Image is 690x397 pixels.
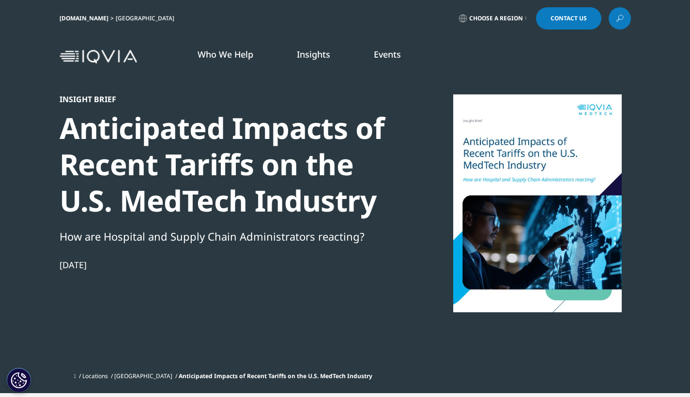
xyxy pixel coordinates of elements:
span: Anticipated Impacts of Recent Tariffs on the U.S. MedTech Industry [179,372,372,380]
a: [DOMAIN_NAME] [60,14,108,22]
button: Cookies Settings [7,368,31,392]
a: [GEOGRAPHIC_DATA] [114,372,172,380]
div: [GEOGRAPHIC_DATA] [116,15,178,22]
a: Locations [82,372,108,380]
img: IQVIA Healthcare Information Technology and Pharma Clinical Research Company [60,50,137,64]
div: [DATE] [60,259,392,271]
a: Who We Help [198,48,253,60]
div: Insight Brief [60,94,392,104]
a: Contact Us [536,7,601,30]
span: Choose a Region [469,15,523,22]
a: Insights [297,48,330,60]
div: Anticipated Impacts of Recent Tariffs on the U.S. MedTech Industry [60,110,392,219]
div: How are Hospital and Supply Chain Administrators reacting? [60,228,392,244]
span: Contact Us [551,15,587,21]
nav: Primary [141,34,631,79]
a: Events [374,48,401,60]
